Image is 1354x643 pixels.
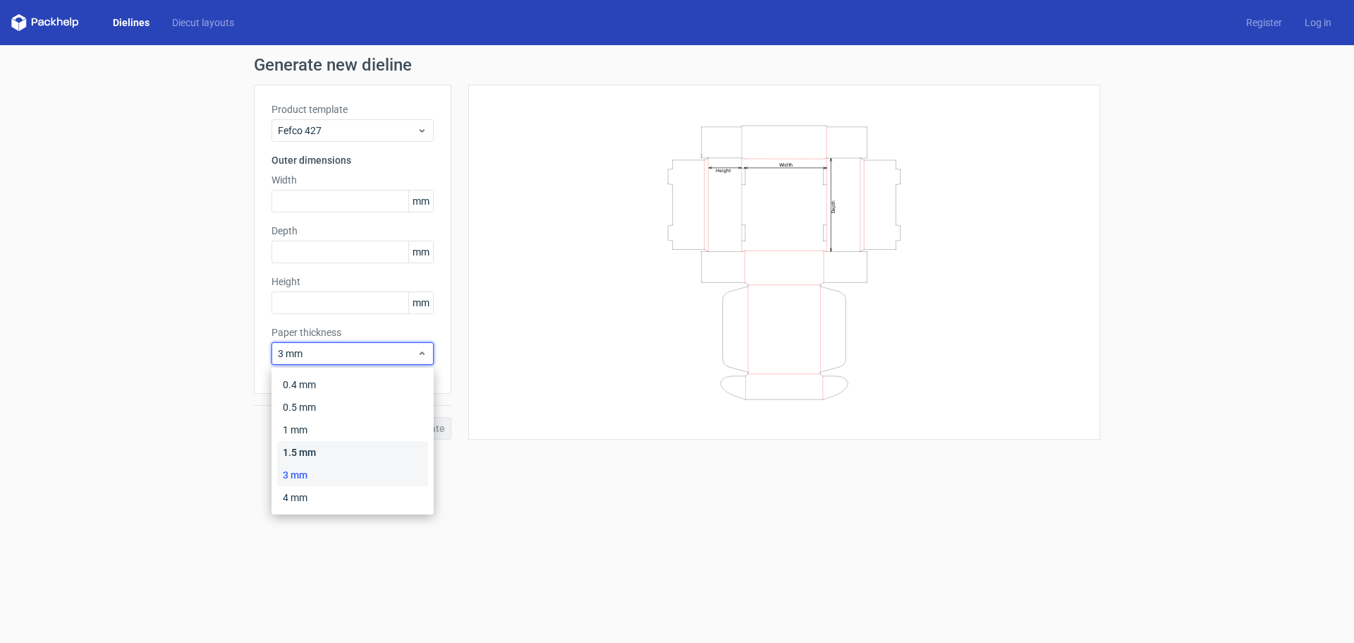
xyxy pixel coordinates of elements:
[272,224,434,238] label: Depth
[278,124,417,138] span: Fefco 427
[408,292,433,313] span: mm
[272,153,434,167] h3: Outer dimensions
[102,16,161,30] a: Dielines
[716,167,731,173] text: Height
[272,173,434,187] label: Width
[408,241,433,263] span: mm
[272,275,434,289] label: Height
[408,191,433,212] span: mm
[277,396,428,419] div: 0.5 mm
[272,102,434,116] label: Product template
[161,16,245,30] a: Diecut layouts
[277,464,428,486] div: 3 mm
[779,161,793,167] text: Width
[272,325,434,339] label: Paper thickness
[1235,16,1293,30] a: Register
[277,486,428,509] div: 4 mm
[277,419,428,441] div: 1 mm
[277,373,428,396] div: 0.4 mm
[254,56,1100,73] h1: Generate new dieline
[1293,16,1343,30] a: Log in
[831,200,836,212] text: Depth
[277,441,428,464] div: 1.5 mm
[278,347,417,361] span: 3 mm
